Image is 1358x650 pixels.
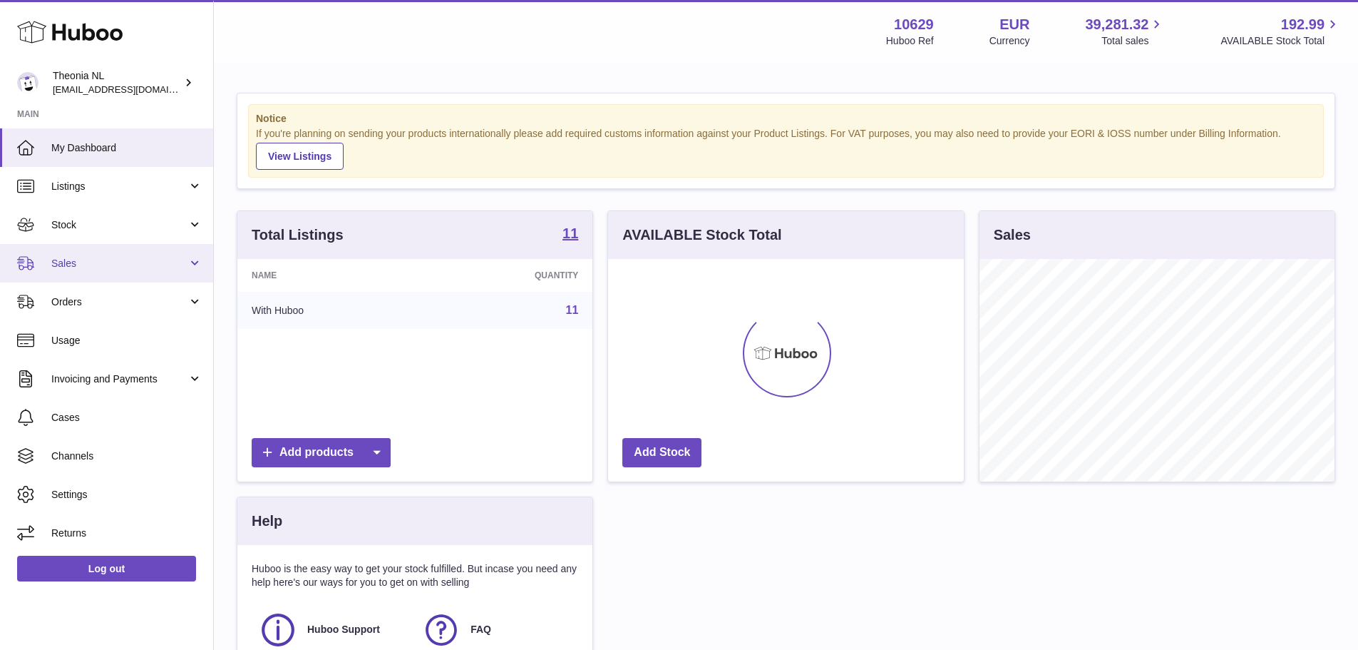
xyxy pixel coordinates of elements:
div: Huboo Ref [886,34,934,48]
span: [EMAIL_ADDRESS][DOMAIN_NAME] [53,83,210,95]
a: Add products [252,438,391,467]
th: Name [237,259,425,292]
span: Returns [51,527,202,540]
span: 39,281.32 [1085,15,1148,34]
strong: 10629 [894,15,934,34]
a: Add Stock [622,438,701,467]
h3: Help [252,512,282,531]
span: Huboo Support [307,623,380,636]
td: With Huboo [237,292,425,329]
span: Stock [51,218,187,232]
a: 11 [566,304,579,316]
a: 39,281.32 Total sales [1085,15,1165,48]
a: View Listings [256,143,344,170]
strong: EUR [999,15,1029,34]
h3: Total Listings [252,225,344,245]
img: info@wholesomegoods.eu [17,72,38,93]
div: Theonia NL [53,69,181,96]
span: Usage [51,334,202,347]
p: Huboo is the easy way to get your stock fulfilled. But incase you need any help here's our ways f... [252,562,578,589]
strong: 11 [562,226,578,240]
span: My Dashboard [51,141,202,155]
span: Orders [51,295,187,309]
h3: Sales [994,225,1031,245]
span: Sales [51,257,187,270]
a: 192.99 AVAILABLE Stock Total [1220,15,1341,48]
span: AVAILABLE Stock Total [1220,34,1341,48]
div: Currency [989,34,1030,48]
a: Huboo Support [259,611,408,649]
div: If you're planning on sending your products internationally please add required customs informati... [256,127,1316,170]
span: Total sales [1101,34,1165,48]
span: Cases [51,411,202,425]
a: Log out [17,556,196,582]
th: Quantity [425,259,592,292]
a: 11 [562,226,578,243]
span: Settings [51,488,202,502]
span: FAQ [470,623,491,636]
span: Listings [51,180,187,193]
span: Invoicing and Payments [51,372,187,386]
strong: Notice [256,112,1316,126]
h3: AVAILABLE Stock Total [622,225,781,245]
span: Channels [51,450,202,463]
span: 192.99 [1281,15,1324,34]
a: FAQ [422,611,571,649]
